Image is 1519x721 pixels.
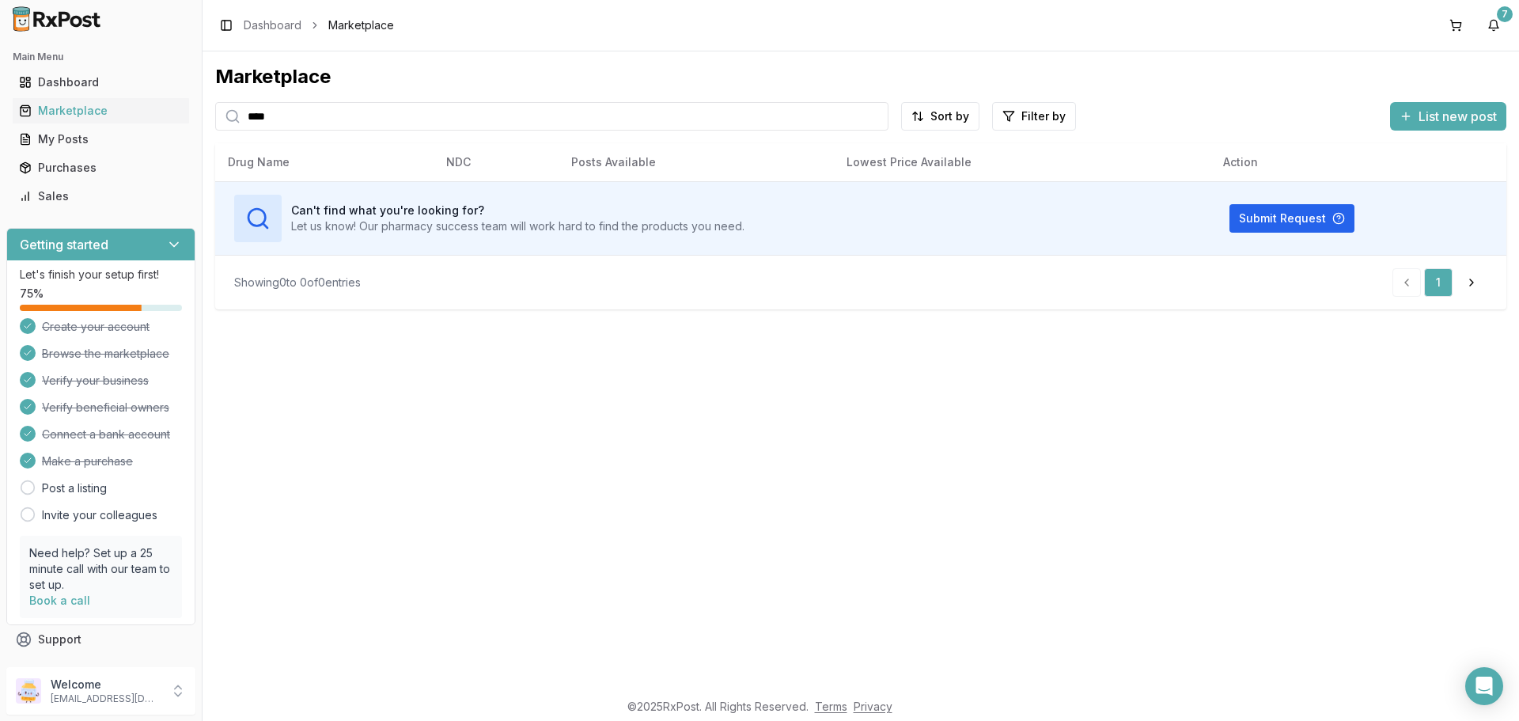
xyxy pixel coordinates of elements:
[834,143,1210,181] th: Lowest Price Available
[1465,667,1503,705] div: Open Intercom Messenger
[20,286,44,302] span: 75 %
[1210,143,1506,181] th: Action
[291,218,744,234] p: Let us know! Our pharmacy success team will work hard to find the products you need.
[16,678,41,704] img: User avatar
[1497,6,1513,22] div: 7
[291,203,744,218] h3: Can't find what you're looking for?
[29,594,90,607] a: Book a call
[815,700,847,713] a: Terms
[42,319,150,335] span: Create your account
[19,131,183,147] div: My Posts
[6,6,108,32] img: RxPost Logo
[434,143,559,181] th: NDC
[930,108,969,124] span: Sort by
[1456,268,1487,297] a: Go to next page
[13,125,189,154] a: My Posts
[901,102,979,131] button: Sort by
[6,184,195,209] button: Sales
[20,235,108,254] h3: Getting started
[42,427,170,442] span: Connect a bank account
[244,17,301,33] a: Dashboard
[1481,13,1506,38] button: 7
[1419,107,1497,126] span: List new post
[42,480,107,496] a: Post a listing
[1021,108,1066,124] span: Filter by
[42,373,149,389] span: Verify your business
[215,64,1506,89] div: Marketplace
[1229,204,1354,233] button: Submit Request
[244,17,394,33] nav: breadcrumb
[559,143,834,181] th: Posts Available
[29,545,172,593] p: Need help? Set up a 25 minute call with our team to set up.
[328,17,394,33] span: Marketplace
[42,453,133,469] span: Make a purchase
[992,102,1076,131] button: Filter by
[215,143,434,181] th: Drug Name
[6,127,195,152] button: My Posts
[13,182,189,211] a: Sales
[19,103,183,119] div: Marketplace
[13,97,189,125] a: Marketplace
[42,346,169,362] span: Browse the marketplace
[6,70,195,95] button: Dashboard
[42,507,157,523] a: Invite your colleagues
[42,400,169,416] span: Verify beneficial owners
[1390,110,1506,126] a: List new post
[13,154,189,182] a: Purchases
[1390,102,1506,131] button: List new post
[6,98,195,123] button: Marketplace
[1392,268,1487,297] nav: pagination
[6,155,195,180] button: Purchases
[1424,268,1453,297] a: 1
[19,188,183,204] div: Sales
[51,693,161,705] p: [EMAIL_ADDRESS][DOMAIN_NAME]
[6,654,195,682] button: Feedback
[20,267,182,283] p: Let's finish your setup first!
[38,660,92,676] span: Feedback
[19,160,183,176] div: Purchases
[854,700,892,713] a: Privacy
[6,625,195,654] button: Support
[234,275,361,290] div: Showing 0 to 0 of 0 entries
[51,677,161,693] p: Welcome
[19,74,183,90] div: Dashboard
[13,68,189,97] a: Dashboard
[13,51,189,63] h2: Main Menu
